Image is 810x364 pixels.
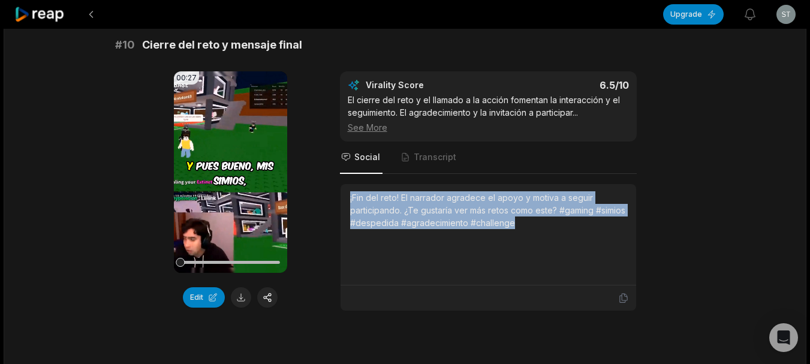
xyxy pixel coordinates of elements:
[500,79,629,91] div: 6.5 /10
[354,151,380,163] span: Social
[348,94,629,134] div: El cierre del reto y el llamado a la acción fomentan la interacción y el seguimiento. El agradeci...
[142,37,302,53] span: Cierre del reto y mensaje final
[414,151,456,163] span: Transcript
[340,142,637,174] nav: Tabs
[183,287,225,308] button: Edit
[348,121,629,134] div: See More
[350,191,627,229] div: ¡Fin del reto! El narrador agradece el apoyo y motiva a seguir participando. ¿Te gustaría ver más...
[174,71,287,273] video: Your browser does not support mp4 format.
[366,79,495,91] div: Virality Score
[769,323,798,352] div: Open Intercom Messenger
[663,4,724,25] button: Upgrade
[115,37,135,53] span: # 10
